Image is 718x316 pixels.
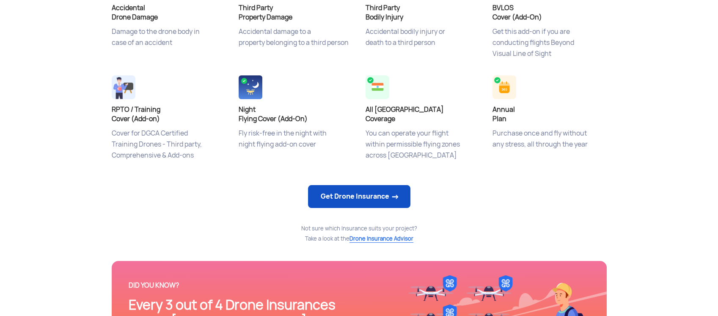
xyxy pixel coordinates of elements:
h4: Third Party Bodily Injury [366,3,480,22]
h4: Third Party Property Damage [239,3,353,22]
p: Damage to the drone body in case of an accident [112,26,226,69]
p: Accidental bodily injury or death to a third person [366,26,480,69]
h4: All [GEOGRAPHIC_DATA] Coverage [366,105,480,124]
h4: Accidental Drone Damage [112,3,226,22]
p: Get this add-on if you are conducting flights Beyond Visual Line of Sight [492,26,607,69]
p: You can operate your flight within permissible flying zones across [GEOGRAPHIC_DATA] [366,128,480,170]
h4: Annual Plan [492,105,607,124]
span: Drone Insurance Advisor [349,235,413,243]
p: Purchase once and fly without any stress, all through the year [492,128,607,170]
p: Accidental damage to a property belonging to a third person [239,26,353,69]
h4: BVLOS Cover (Add-On) [492,3,607,22]
div: DID YOU KNOW? [129,278,590,293]
a: Get Drone Insurance [308,185,410,208]
h4: Night Flying Cover (Add-On) [239,105,353,124]
p: Fly risk-free in the night with night flying add-on cover [239,128,353,170]
p: Cover for DGCA Certified Training Drones - Third party, Comprehensive & Add-ons [112,128,226,170]
h4: RPTO / Training Cover (Add-on) [112,105,226,124]
div: Not sure which Insurance suits your project? Take a look at the [112,224,607,244]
